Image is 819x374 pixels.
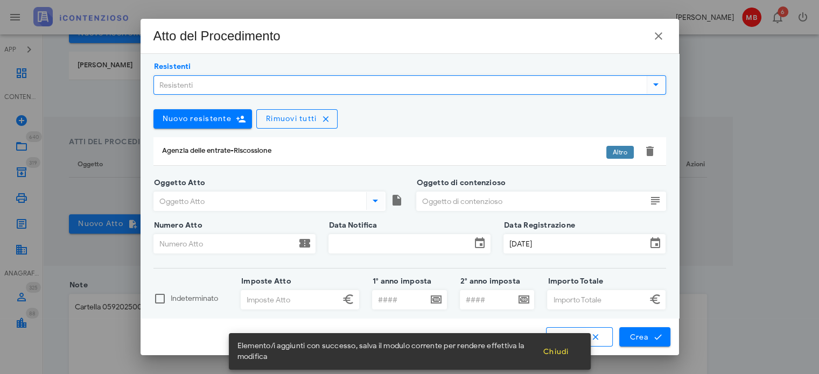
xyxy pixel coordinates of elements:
[238,276,291,287] label: Imposte Atto
[151,220,202,231] label: Numero Atto
[414,178,506,188] label: Oggetto di contenzioso
[171,293,228,304] label: Indeterminato
[256,109,338,129] button: Rimuovi tutti
[556,332,603,342] span: Annulla
[151,61,191,72] label: Resistenti
[546,327,613,347] button: Annulla
[544,276,603,287] label: Importo Totale
[460,291,515,309] input: ####
[162,114,232,123] span: Nuovo resistente
[153,109,252,129] button: Nuovo resistente
[548,291,646,309] input: Importo Totale
[629,332,660,342] span: Crea
[162,146,606,155] div: Agenzia delle entrate-Riscossione
[369,276,431,287] label: 1° anno imposta
[417,192,647,210] input: Oggetto di contenzioso
[613,146,627,159] span: Altro
[643,145,656,158] button: Elimina
[373,291,428,309] input: ####
[457,276,520,287] label: 2° anno imposta
[241,291,340,309] input: Imposte Atto
[153,27,281,45] div: Atto del Procedimento
[619,327,670,347] button: Crea
[151,178,206,188] label: Oggetto Atto
[501,220,575,231] label: Data Registrazione
[154,192,364,210] input: Oggetto Atto
[265,114,317,123] span: Rimuovi tutti
[154,76,645,94] input: Resistenti
[154,235,296,253] input: Numero Atto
